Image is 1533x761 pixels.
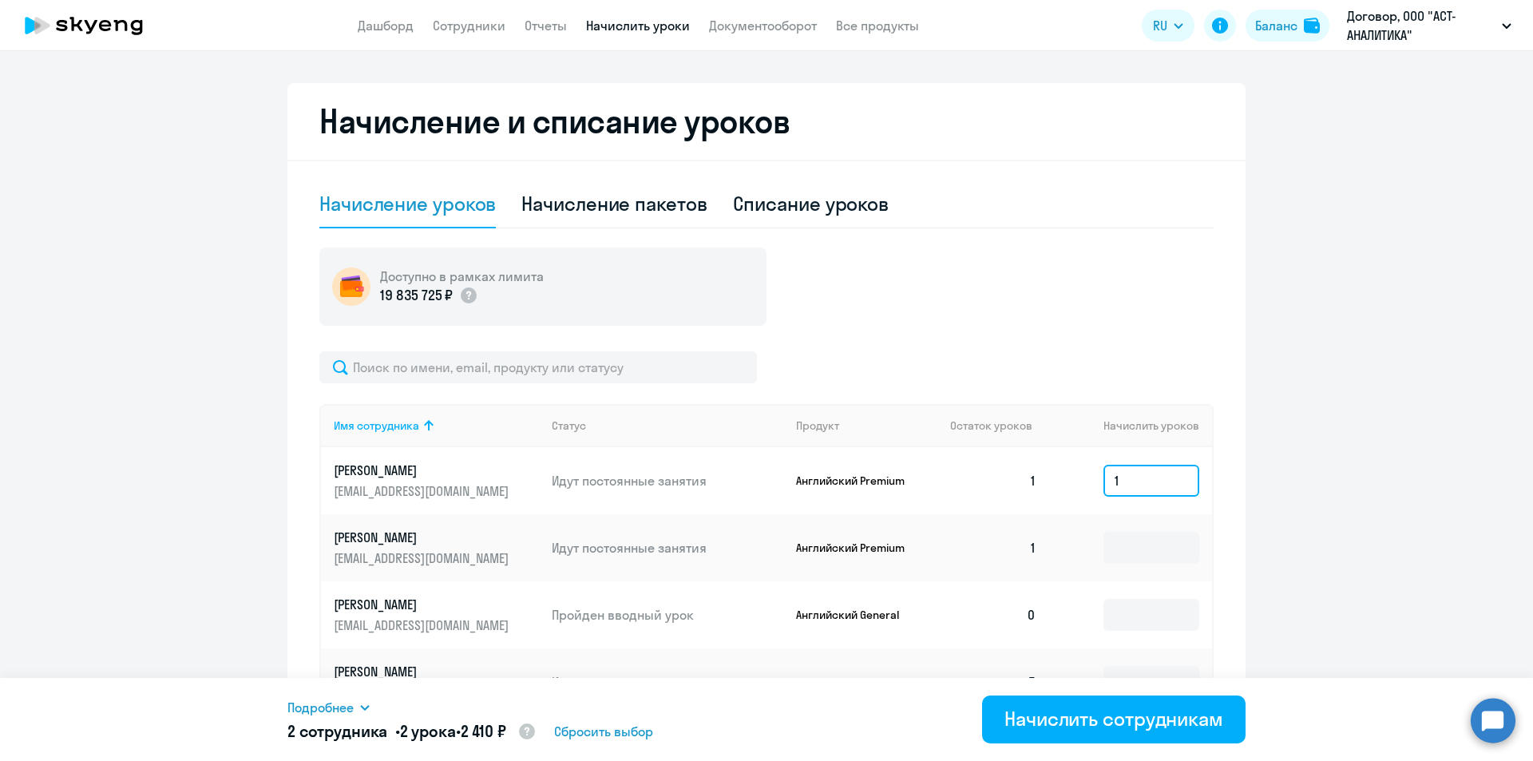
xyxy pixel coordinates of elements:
[334,663,513,680] p: [PERSON_NAME]
[334,549,513,567] p: [EMAIL_ADDRESS][DOMAIN_NAME]
[1304,18,1320,34] img: balance
[796,608,916,622] p: Английский General
[380,268,544,285] h5: Доступно в рамках лимита
[525,18,567,34] a: Отчеты
[1255,16,1297,35] div: Баланс
[521,191,707,216] div: Начисление пакетов
[334,482,513,500] p: [EMAIL_ADDRESS][DOMAIN_NAME]
[1153,16,1167,35] span: RU
[982,696,1246,743] button: Начислить сотрудникам
[287,720,537,744] h5: 2 сотрудника • •
[796,418,938,433] div: Продукт
[334,529,539,567] a: [PERSON_NAME][EMAIL_ADDRESS][DOMAIN_NAME]
[319,351,757,383] input: Поиск по имени, email, продукту или статусу
[334,462,539,500] a: [PERSON_NAME][EMAIL_ADDRESS][DOMAIN_NAME]
[796,675,916,689] p: Английский Premium
[334,616,513,634] p: [EMAIL_ADDRESS][DOMAIN_NAME]
[334,529,513,546] p: [PERSON_NAME]
[319,102,1214,141] h2: Начисление и списание уроков
[950,418,1032,433] span: Остаток уроков
[1049,404,1212,447] th: Начислить уроков
[552,673,783,691] p: Идут постоянные занятия
[1004,706,1223,731] div: Начислить сотрудникам
[709,18,817,34] a: Документооборот
[334,663,539,701] a: [PERSON_NAME][EMAIL_ADDRESS][DOMAIN_NAME]
[937,648,1049,715] td: 7
[334,418,419,433] div: Имя сотрудника
[552,418,783,433] div: Статус
[1339,6,1519,45] button: Договор, ООО "АСТ-АНАЛИТИКА"
[334,462,513,479] p: [PERSON_NAME]
[287,698,354,717] span: Подробнее
[334,596,513,613] p: [PERSON_NAME]
[836,18,919,34] a: Все продукты
[552,539,783,557] p: Идут постоянные занятия
[1246,10,1329,42] button: Балансbalance
[1347,6,1495,45] p: Договор, ООО "АСТ-АНАЛИТИКА"
[332,268,370,306] img: wallet-circle.png
[358,18,414,34] a: Дашборд
[552,418,586,433] div: Статус
[937,514,1049,581] td: 1
[380,285,453,306] p: 19 835 725 ₽
[554,722,653,741] span: Сбросить выбор
[796,418,839,433] div: Продукт
[461,721,506,741] span: 2 410 ₽
[1142,10,1194,42] button: RU
[319,191,496,216] div: Начисление уроков
[433,18,505,34] a: Сотрудники
[950,418,1049,433] div: Остаток уроков
[334,418,539,433] div: Имя сотрудника
[796,474,916,488] p: Английский Premium
[552,472,783,489] p: Идут постоянные занятия
[586,18,690,34] a: Начислить уроки
[937,447,1049,514] td: 1
[334,596,539,634] a: [PERSON_NAME][EMAIL_ADDRESS][DOMAIN_NAME]
[552,606,783,624] p: Пройден вводный урок
[796,541,916,555] p: Английский Premium
[937,581,1049,648] td: 0
[733,191,889,216] div: Списание уроков
[400,721,456,741] span: 2 урока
